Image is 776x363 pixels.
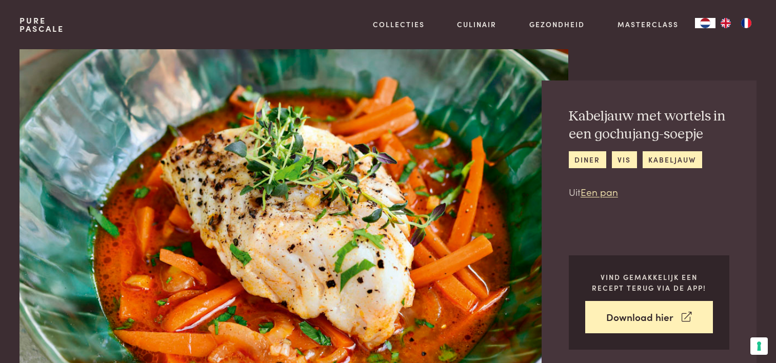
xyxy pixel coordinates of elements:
a: Collecties [373,19,425,30]
a: EN [715,18,736,28]
button: Uw voorkeuren voor toestemming voor trackingtechnologieën [750,337,768,355]
a: diner [569,151,606,168]
aside: Language selected: Nederlands [695,18,757,28]
a: Gezondheid [529,19,585,30]
div: Language [695,18,715,28]
a: FR [736,18,757,28]
a: PurePascale [19,16,64,33]
a: Culinair [457,19,496,30]
h2: Kabeljauw met wortels in een gochujang-soepje [569,108,729,143]
p: Vind gemakkelijk een recept terug via de app! [585,272,713,293]
a: Download hier [585,301,713,333]
a: NL [695,18,715,28]
a: Masterclass [618,19,679,30]
ul: Language list [715,18,757,28]
a: Een pan [581,185,618,198]
a: vis [612,151,637,168]
a: kabeljauw [643,151,702,168]
p: Uit [569,185,729,199]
